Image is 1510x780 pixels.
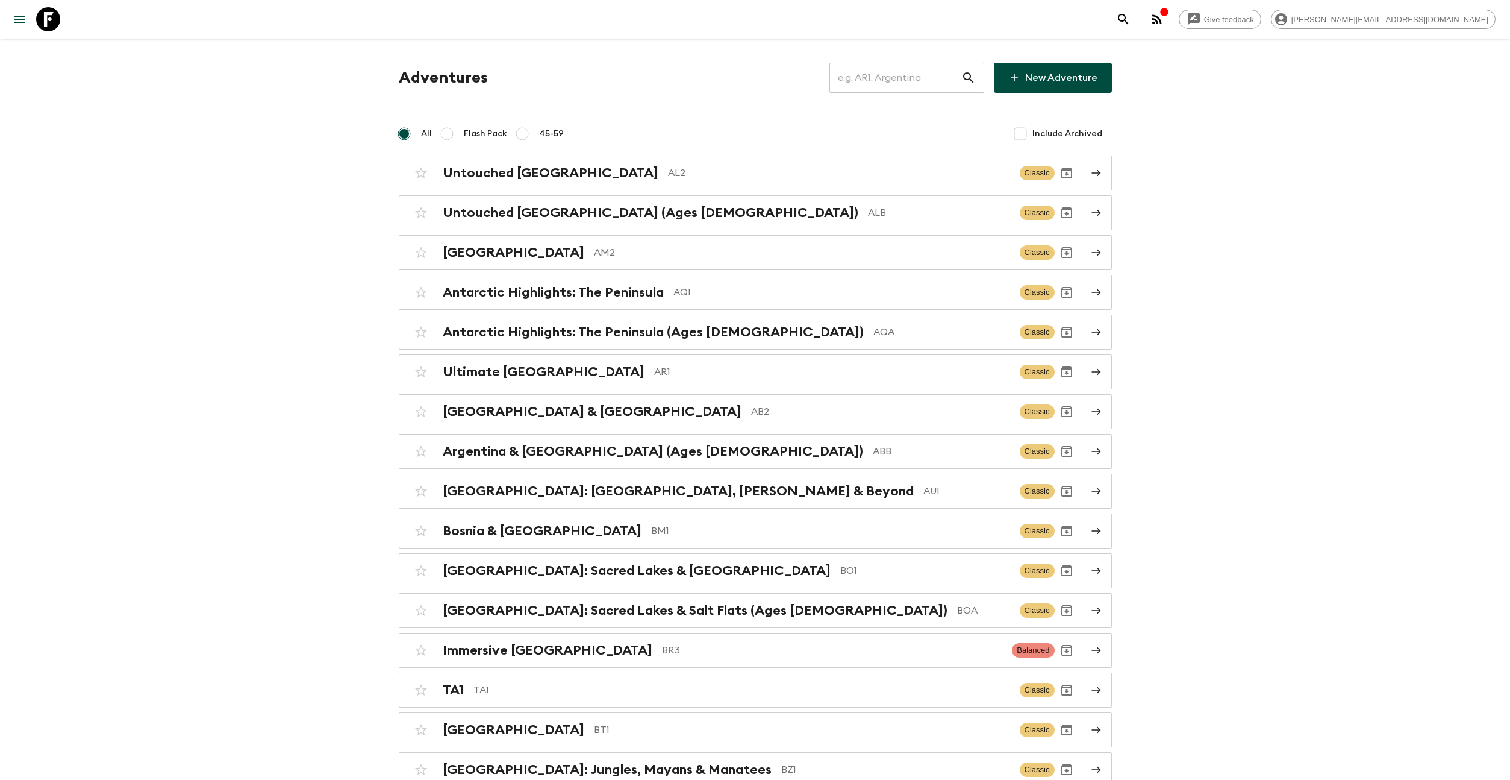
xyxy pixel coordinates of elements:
h2: Ultimate [GEOGRAPHIC_DATA] [443,364,644,380]
button: Archive [1055,519,1079,543]
a: Untouched [GEOGRAPHIC_DATA] (Ages [DEMOGRAPHIC_DATA])ALBClassicArchive [399,195,1112,230]
a: Argentina & [GEOGRAPHIC_DATA] (Ages [DEMOGRAPHIC_DATA])ABBClassicArchive [399,434,1112,469]
h2: Antarctic Highlights: The Peninsula (Ages [DEMOGRAPHIC_DATA]) [443,324,864,340]
a: Untouched [GEOGRAPHIC_DATA]AL2ClassicArchive [399,156,1112,190]
span: Classic [1020,365,1055,379]
button: Archive [1055,161,1079,185]
button: search adventures [1111,7,1135,31]
span: Give feedback [1197,15,1261,24]
h2: [GEOGRAPHIC_DATA]: Sacred Lakes & Salt Flats (Ages [DEMOGRAPHIC_DATA]) [443,603,947,618]
h1: Adventures [399,66,488,90]
span: Flash Pack [464,128,507,140]
h2: [GEOGRAPHIC_DATA]: [GEOGRAPHIC_DATA], [PERSON_NAME] & Beyond [443,483,914,499]
p: AM2 [594,245,1010,260]
button: Archive [1055,678,1079,702]
h2: Immersive [GEOGRAPHIC_DATA] [443,643,652,658]
span: Balanced [1012,643,1054,658]
a: Immersive [GEOGRAPHIC_DATA]BR3BalancedArchive [399,633,1112,668]
a: [GEOGRAPHIC_DATA]: Sacred Lakes & [GEOGRAPHIC_DATA]BO1ClassicArchive [399,553,1112,588]
span: Classic [1020,683,1055,697]
h2: Antarctic Highlights: The Peninsula [443,285,664,300]
a: [GEOGRAPHIC_DATA]: [GEOGRAPHIC_DATA], [PERSON_NAME] & BeyondAU1ClassicArchive [399,474,1112,509]
button: Archive [1055,439,1079,464]
h2: Argentina & [GEOGRAPHIC_DATA] (Ages [DEMOGRAPHIC_DATA]) [443,444,863,459]
p: BOA [957,603,1010,618]
button: Archive [1055,241,1079,265]
span: [PERSON_NAME][EMAIL_ADDRESS][DOMAIN_NAME] [1285,15,1495,24]
p: TA1 [473,683,1010,697]
h2: [GEOGRAPHIC_DATA] & [GEOGRAPHIC_DATA] [443,404,741,420]
p: ALB [868,206,1010,220]
button: Archive [1055,320,1079,344]
span: Classic [1020,763,1055,777]
span: Classic [1020,245,1055,260]
button: Archive [1055,638,1079,662]
span: Classic [1020,484,1055,499]
span: Classic [1020,524,1055,538]
span: 45-59 [539,128,564,140]
a: New Adventure [994,63,1112,93]
p: BZ1 [781,763,1010,777]
div: [PERSON_NAME][EMAIL_ADDRESS][DOMAIN_NAME] [1271,10,1496,29]
a: [GEOGRAPHIC_DATA]BT1ClassicArchive [399,712,1112,747]
span: Classic [1020,564,1055,578]
span: Classic [1020,206,1055,220]
a: Antarctic Highlights: The PeninsulaAQ1ClassicArchive [399,275,1112,310]
p: BM1 [651,524,1010,538]
h2: Untouched [GEOGRAPHIC_DATA] (Ages [DEMOGRAPHIC_DATA]) [443,205,858,221]
button: Archive [1055,360,1079,384]
button: menu [7,7,31,31]
a: Give feedback [1179,10,1261,29]
h2: Bosnia & [GEOGRAPHIC_DATA] [443,523,641,539]
p: AU1 [923,484,1010,499]
span: Include Archived [1032,128,1102,140]
span: Classic [1020,444,1055,459]
h2: [GEOGRAPHIC_DATA] [443,245,584,260]
button: Archive [1055,559,1079,583]
button: Archive [1055,599,1079,623]
button: Archive [1055,400,1079,424]
a: [GEOGRAPHIC_DATA]: Sacred Lakes & Salt Flats (Ages [DEMOGRAPHIC_DATA])BOAClassicArchive [399,593,1112,628]
span: Classic [1020,404,1055,419]
span: Classic [1020,166,1055,180]
a: [GEOGRAPHIC_DATA] & [GEOGRAPHIC_DATA]AB2ClassicArchive [399,394,1112,429]
p: AB2 [751,404,1010,419]
span: Classic [1020,603,1055,618]
h2: TA1 [443,682,464,698]
span: Classic [1020,723,1055,737]
p: BR3 [662,643,1003,658]
a: Antarctic Highlights: The Peninsula (Ages [DEMOGRAPHIC_DATA])AQAClassicArchive [399,315,1112,350]
h2: [GEOGRAPHIC_DATA]: Sacred Lakes & [GEOGRAPHIC_DATA] [443,563,831,579]
button: Archive [1055,201,1079,225]
a: Ultimate [GEOGRAPHIC_DATA]AR1ClassicArchive [399,354,1112,389]
h2: Untouched [GEOGRAPHIC_DATA] [443,165,658,181]
p: ABB [873,444,1010,459]
span: Classic [1020,285,1055,300]
h2: [GEOGRAPHIC_DATA]: Jungles, Mayans & Manatees [443,762,772,778]
p: BT1 [594,723,1010,737]
a: [GEOGRAPHIC_DATA]AM2ClassicArchive [399,235,1112,270]
p: AQ1 [673,285,1010,300]
p: AL2 [668,166,1010,180]
span: All [421,128,432,140]
button: Archive [1055,479,1079,503]
a: Bosnia & [GEOGRAPHIC_DATA]BM1ClassicArchive [399,514,1112,549]
span: Classic [1020,325,1055,339]
button: Archive [1055,280,1079,304]
p: AR1 [654,365,1010,379]
input: e.g. AR1, Argentina [829,61,961,95]
p: BO1 [840,564,1010,578]
p: AQA [873,325,1010,339]
h2: [GEOGRAPHIC_DATA] [443,722,584,738]
button: Archive [1055,718,1079,742]
a: TA1TA1ClassicArchive [399,673,1112,708]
